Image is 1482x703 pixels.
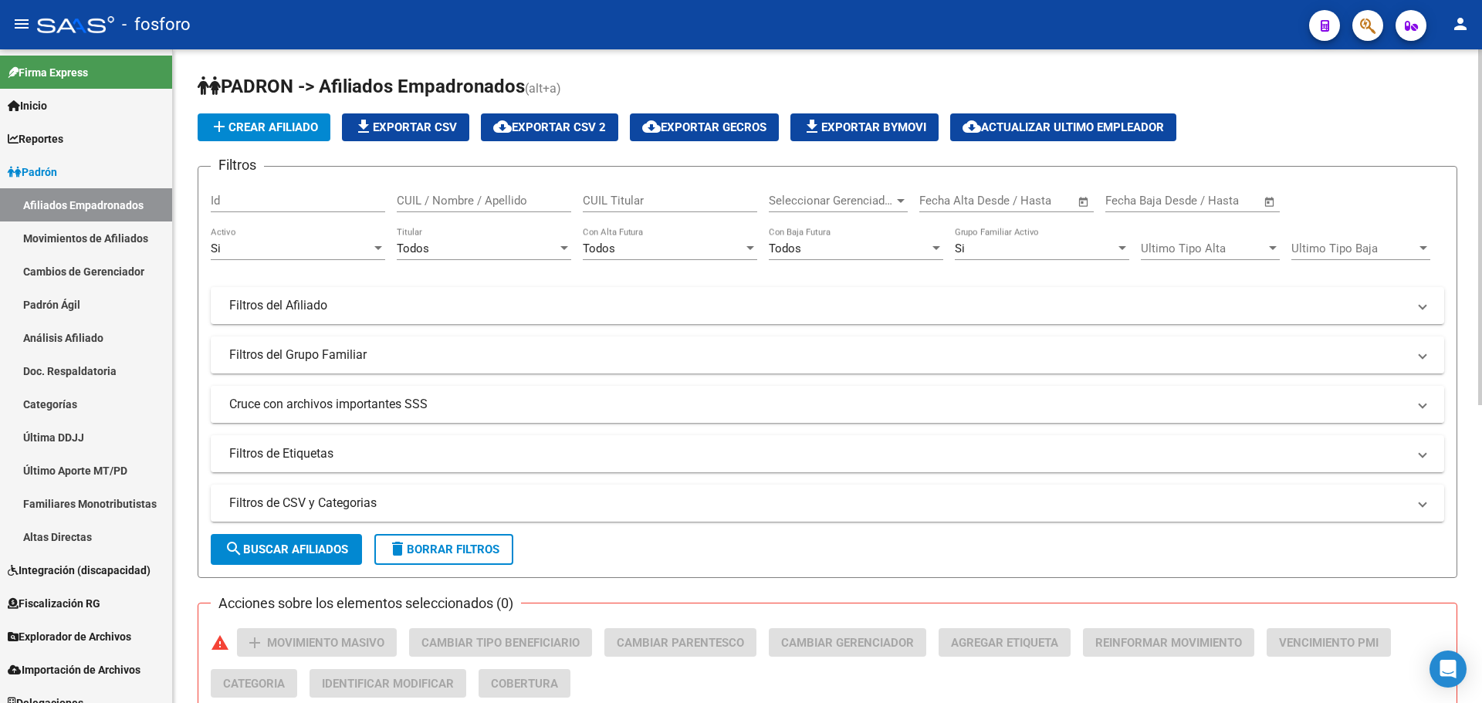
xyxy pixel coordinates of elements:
[769,194,894,208] span: Seleccionar Gerenciador
[245,634,264,652] mat-icon: add
[211,593,521,614] h3: Acciones sobre los elementos seleccionados (0)
[210,120,318,134] span: Crear Afiliado
[8,661,140,678] span: Importación de Archivos
[583,242,615,255] span: Todos
[963,117,981,136] mat-icon: cloud_download
[481,113,618,141] button: Exportar CSV 2
[342,113,469,141] button: Exportar CSV
[642,117,661,136] mat-icon: cloud_download
[769,242,801,255] span: Todos
[803,120,926,134] span: Exportar Bymovi
[229,396,1407,413] mat-panel-title: Cruce con archivos importantes SSS
[421,636,580,650] span: Cambiar Tipo Beneficiario
[604,628,756,657] button: Cambiar Parentesco
[1105,194,1168,208] input: Fecha inicio
[1182,194,1257,208] input: Fecha fin
[491,677,558,691] span: Cobertura
[8,130,63,147] span: Reportes
[950,113,1176,141] button: Actualizar ultimo Empleador
[211,669,297,698] button: Categoria
[1261,193,1279,211] button: Open calendar
[225,539,243,558] mat-icon: search
[225,542,348,556] span: Buscar Afiliados
[267,636,384,650] span: Movimiento Masivo
[963,120,1164,134] span: Actualizar ultimo Empleador
[354,120,457,134] span: Exportar CSV
[374,534,513,565] button: Borrar Filtros
[642,120,766,134] span: Exportar GECROS
[1267,628,1391,657] button: Vencimiento PMI
[1451,15,1470,33] mat-icon: person
[388,542,499,556] span: Borrar Filtros
[211,242,221,255] span: Si
[310,669,466,698] button: Identificar Modificar
[229,495,1407,512] mat-panel-title: Filtros de CSV y Categorias
[8,595,100,612] span: Fiscalización RG
[211,435,1444,472] mat-expansion-panel-header: Filtros de Etiquetas
[493,120,606,134] span: Exportar CSV 2
[951,636,1058,650] span: Agregar Etiqueta
[8,628,131,645] span: Explorador de Archivos
[409,628,592,657] button: Cambiar Tipo Beneficiario
[8,64,88,81] span: Firma Express
[939,628,1071,657] button: Agregar Etiqueta
[1075,193,1093,211] button: Open calendar
[211,154,264,176] h3: Filtros
[1430,651,1467,688] div: Open Intercom Messenger
[769,628,926,657] button: Cambiar Gerenciador
[211,485,1444,522] mat-expansion-panel-header: Filtros de CSV y Categorias
[996,194,1071,208] input: Fecha fin
[525,81,561,96] span: (alt+a)
[229,297,1407,314] mat-panel-title: Filtros del Afiliado
[12,15,31,33] mat-icon: menu
[210,117,228,136] mat-icon: add
[8,164,57,181] span: Padrón
[493,117,512,136] mat-icon: cloud_download
[211,534,362,565] button: Buscar Afiliados
[198,76,525,97] span: PADRON -> Afiliados Empadronados
[1141,242,1266,255] span: Ultimo Tipo Alta
[237,628,397,657] button: Movimiento Masivo
[388,539,407,558] mat-icon: delete
[8,562,151,579] span: Integración (discapacidad)
[617,636,744,650] span: Cambiar Parentesco
[211,336,1444,373] mat-expansion-panel-header: Filtros del Grupo Familiar
[229,445,1407,462] mat-panel-title: Filtros de Etiquetas
[781,636,914,650] span: Cambiar Gerenciador
[630,113,779,141] button: Exportar GECROS
[354,117,373,136] mat-icon: file_download
[322,677,454,691] span: Identificar Modificar
[790,113,939,141] button: Exportar Bymovi
[919,194,982,208] input: Fecha inicio
[122,8,191,42] span: - fosforo
[229,346,1407,363] mat-panel-title: Filtros del Grupo Familiar
[803,117,821,136] mat-icon: file_download
[211,386,1444,423] mat-expansion-panel-header: Cruce con archivos importantes SSS
[1095,636,1242,650] span: Reinformar Movimiento
[198,113,330,141] button: Crear Afiliado
[397,242,429,255] span: Todos
[8,97,47,114] span: Inicio
[223,677,285,691] span: Categoria
[1279,636,1379,650] span: Vencimiento PMI
[1083,628,1254,657] button: Reinformar Movimiento
[479,669,570,698] button: Cobertura
[955,242,965,255] span: Si
[1291,242,1416,255] span: Ultimo Tipo Baja
[211,287,1444,324] mat-expansion-panel-header: Filtros del Afiliado
[211,634,229,652] mat-icon: warning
